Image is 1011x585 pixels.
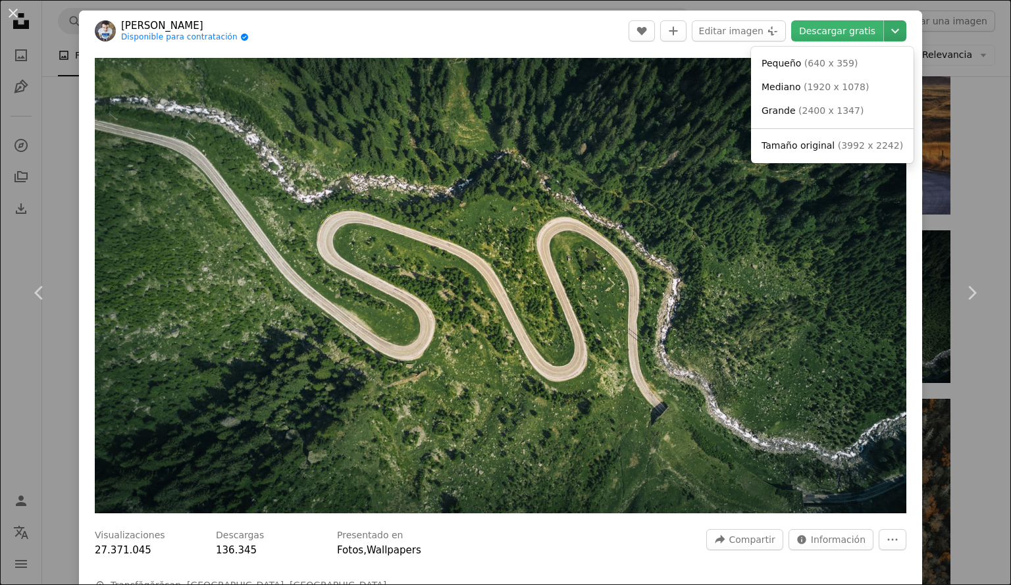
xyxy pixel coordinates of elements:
span: Mediano [762,82,801,92]
span: ( 640 x 359 ) [804,58,858,68]
span: ( 1920 x 1078 ) [804,82,869,92]
span: Grande [762,105,796,116]
span: Tamaño original [762,140,835,151]
span: ( 2400 x 1347 ) [798,105,864,116]
span: ( 3992 x 2242 ) [838,140,903,151]
button: Elegir el tamaño de descarga [884,20,906,41]
div: Elegir el tamaño de descarga [751,47,914,163]
span: Pequeño [762,58,801,68]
